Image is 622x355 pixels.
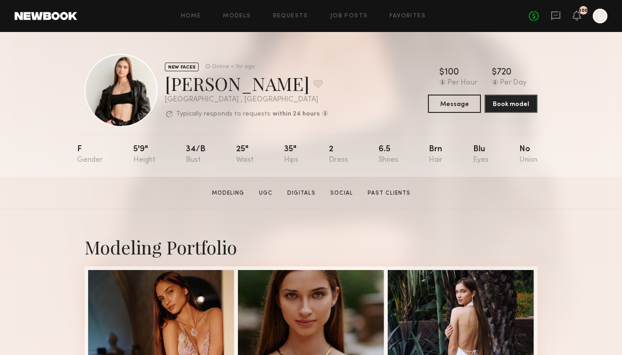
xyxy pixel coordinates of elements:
div: 2 [329,145,348,164]
div: Modeling Portfolio [84,235,538,259]
p: Typically responds to requests [176,111,270,117]
div: NEW FACES [165,63,199,71]
div: 6.5 [379,145,398,164]
a: UGC [255,189,276,197]
div: $ [492,68,497,77]
div: Brn [429,145,443,164]
a: Models [223,13,251,19]
div: 100 [579,8,588,13]
div: 35" [284,145,298,164]
div: [GEOGRAPHIC_DATA] , [GEOGRAPHIC_DATA] [165,96,328,104]
a: Favorites [390,13,426,19]
a: Job Posts [330,13,368,19]
button: Message [428,95,481,113]
div: Per Day [500,79,527,87]
div: 5'9" [133,145,155,164]
a: Social [327,189,357,197]
b: within 24 hours [273,111,320,117]
div: $ [439,68,444,77]
a: Modeling [208,189,248,197]
div: F [77,145,103,164]
div: 720 [497,68,511,77]
a: Requests [273,13,308,19]
a: L [593,9,607,23]
div: No [519,145,538,164]
a: Past Clients [364,189,414,197]
div: Per Hour [448,79,477,87]
div: 100 [444,68,459,77]
a: Home [181,13,201,19]
div: Online < 1hr ago [212,64,255,70]
div: 34/b [186,145,206,164]
button: Book model [485,95,538,113]
a: Digitals [284,189,319,197]
div: 25" [236,145,253,164]
div: Blu [473,145,489,164]
div: [PERSON_NAME] [165,71,328,95]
